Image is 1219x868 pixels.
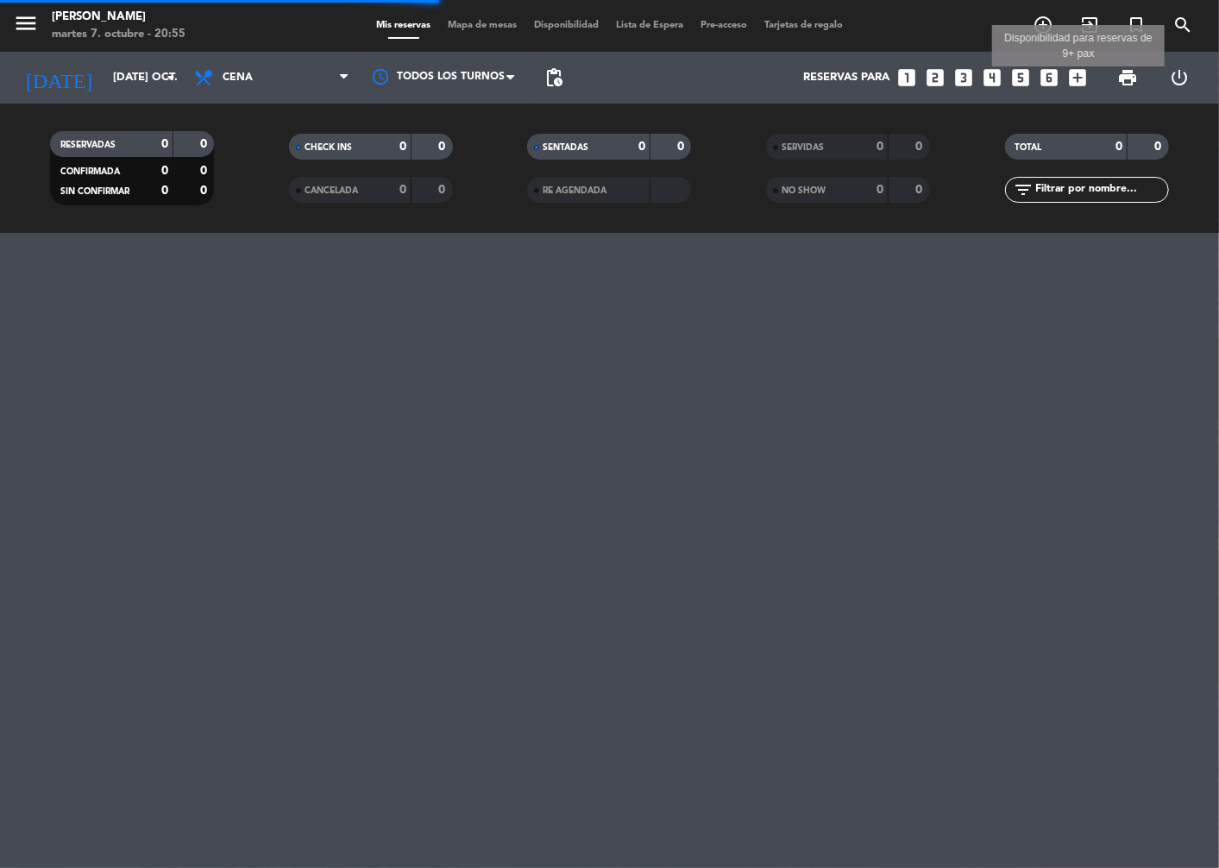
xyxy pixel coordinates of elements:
[982,66,1004,89] i: looks_4
[1014,179,1034,200] i: filter_list
[953,66,976,89] i: looks_3
[60,167,120,176] span: CONFIRMADA
[438,184,449,196] strong: 0
[1039,66,1061,89] i: looks_6
[438,141,449,153] strong: 0
[1117,67,1138,88] span: print
[782,186,826,195] span: NO SHOW
[543,143,588,152] span: SENTADAS
[607,21,692,30] span: Lista de Espera
[1079,15,1100,35] i: exit_to_app
[13,59,104,97] i: [DATE]
[804,71,890,85] span: Reservas para
[368,21,439,30] span: Mis reservas
[399,184,406,196] strong: 0
[200,165,210,177] strong: 0
[1153,52,1206,104] div: LOG OUT
[13,10,39,42] button: menu
[916,141,927,153] strong: 0
[692,21,756,30] span: Pre-acceso
[1172,15,1193,35] i: search
[1033,15,1053,35] i: add_circle_outline
[1010,66,1033,89] i: looks_5
[200,185,210,197] strong: 0
[1126,15,1147,35] i: turned_in_not
[161,165,168,177] strong: 0
[200,138,210,150] strong: 0
[756,21,851,30] span: Tarjetas de regalo
[60,187,129,196] span: SIN CONFIRMAR
[305,143,352,152] span: CHECK INS
[399,141,406,153] strong: 0
[877,184,883,196] strong: 0
[1115,141,1122,153] strong: 0
[877,141,883,153] strong: 0
[1067,66,1090,89] i: add_box
[52,26,185,43] div: martes 7. octubre - 20:55
[1034,180,1168,199] input: Filtrar por nombre...
[916,184,927,196] strong: 0
[161,138,168,150] strong: 0
[925,66,947,89] i: looks_two
[1170,67,1191,88] i: power_settings_new
[60,141,116,149] span: RESERVADAS
[782,143,824,152] span: SERVIDAS
[543,186,606,195] span: RE AGENDADA
[1154,141,1165,153] strong: 0
[525,21,607,30] span: Disponibilidad
[52,9,185,26] div: [PERSON_NAME]
[160,67,181,88] i: arrow_drop_down
[992,30,1165,62] div: Disponibilidad para reservas de 9+ pax
[677,141,688,153] strong: 0
[1015,143,1042,152] span: TOTAL
[638,141,645,153] strong: 0
[305,186,358,195] span: CANCELADA
[13,10,39,36] i: menu
[896,66,919,89] i: looks_one
[161,185,168,197] strong: 0
[439,21,525,30] span: Mapa de mesas
[544,67,564,88] span: pending_actions
[223,72,253,84] span: Cena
